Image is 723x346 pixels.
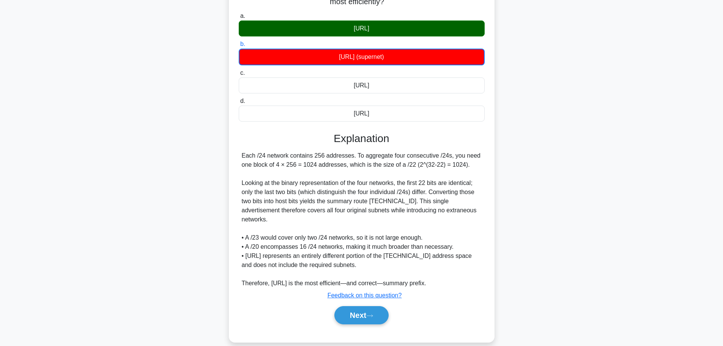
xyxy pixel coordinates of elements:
span: c. [240,70,245,76]
div: [URL] [239,77,485,93]
a: Feedback on this question? [328,292,402,299]
span: d. [240,98,245,104]
span: b. [240,41,245,47]
div: [URL] [239,106,485,122]
h3: Explanation [243,132,480,145]
button: Next [334,306,389,324]
div: Each /24 network contains 256 addresses. To aggregate four consecutive /24s, you need one block o... [242,151,482,288]
span: a. [240,13,245,19]
div: [URL] [239,21,485,36]
div: [URL] (supernet) [239,49,485,65]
